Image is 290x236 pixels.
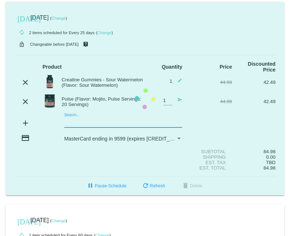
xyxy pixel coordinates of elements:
mat-icon: [DATE] [17,217,26,225]
small: ( ) [50,219,67,223]
a: Change [52,219,66,223]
